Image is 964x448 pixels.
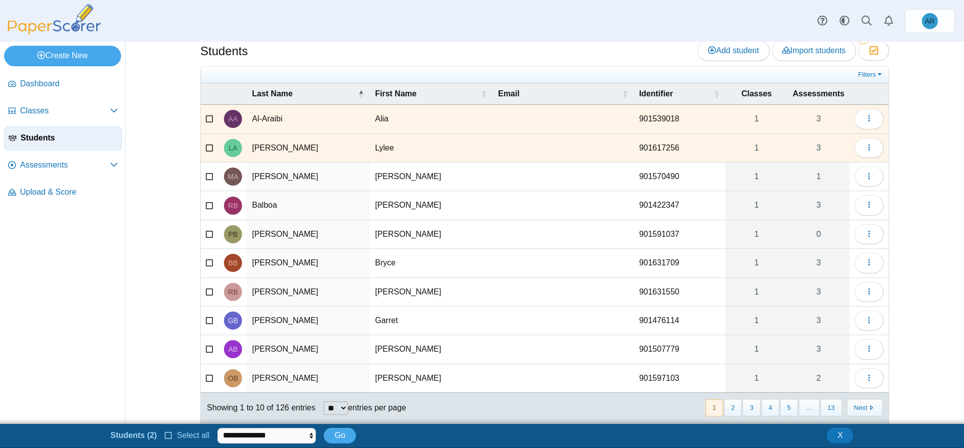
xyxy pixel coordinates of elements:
a: 3 [788,307,850,335]
td: [PERSON_NAME] [247,220,370,249]
a: Assessments [4,154,122,178]
a: 2 [788,364,850,392]
span: Classes [20,105,110,116]
span: Bryce Barta [228,259,238,266]
a: Alerts [878,10,900,32]
a: Upload & Score [4,181,122,205]
span: Alejandro Renteria [922,13,938,29]
td: 901422347 [634,191,726,220]
span: Import students [782,46,846,55]
button: Go [324,428,355,443]
td: [PERSON_NAME] [370,191,493,220]
a: 3 [788,278,850,306]
td: [PERSON_NAME] [370,278,493,307]
button: 5 [780,399,798,416]
span: Melanie Arredondo [228,173,238,180]
span: Upload & Score [20,187,118,198]
label: entries per page [348,403,406,412]
span: Dashboard [20,78,118,89]
span: First Name : Activate to sort [481,83,487,104]
button: 3 [743,399,760,416]
span: Select all [173,431,209,439]
a: 3 [788,335,850,363]
td: Alia [370,105,493,133]
a: PaperScorer [4,28,104,36]
button: 2 [859,41,889,61]
span: Go [334,431,345,439]
span: … [799,399,819,416]
td: 901539018 [634,105,726,133]
td: [PERSON_NAME] [247,307,370,335]
td: 901631709 [634,249,726,277]
span: Alexis Baxter [228,346,238,353]
span: Rachel Balboa [228,202,237,209]
a: 1 [726,134,788,162]
img: PaperScorer [4,4,104,35]
a: 1 [726,364,788,392]
td: Lylee [370,134,493,163]
td: [PERSON_NAME] [247,364,370,393]
td: 901507779 [634,335,726,364]
td: [PERSON_NAME] [247,278,370,307]
span: Last Name : Activate to invert sorting [358,83,364,104]
td: [PERSON_NAME] [370,220,493,249]
td: Balboa [247,191,370,220]
td: [PERSON_NAME] [247,163,370,191]
a: 3 [788,191,850,219]
span: Olivia Berry [228,375,238,382]
span: Lylee Anderson [228,144,237,152]
td: Bryce [370,249,493,277]
button: 2 [724,399,742,416]
button: 1 [705,399,723,416]
td: [PERSON_NAME] [247,335,370,364]
td: [PERSON_NAME] [247,249,370,277]
button: 13 [820,399,841,416]
td: Al-Araibi [247,105,370,133]
span: Identifier : Activate to sort [713,83,719,104]
td: 901570490 [634,163,726,191]
div: Showing 1 to 10 of 126 entries [201,393,315,423]
span: Paige Barnes [228,231,238,238]
a: 1 [726,278,788,306]
a: 1 [726,191,788,219]
span: Students [21,132,117,143]
button: Next [847,399,883,416]
span: First Name [375,89,417,98]
td: [PERSON_NAME] [370,364,493,393]
nav: pagination [704,399,883,416]
span: Email : Activate to sort [622,83,628,104]
span: Identifier [639,89,673,98]
div: Click on a table cell to edit the data inline. Hit enter or click out of the input field to save. [201,423,889,438]
td: 901631550 [634,278,726,307]
a: Add student [697,41,769,61]
td: 901476114 [634,307,726,335]
span: Garret Bates [228,317,238,324]
button: Close [827,428,854,443]
span: Classes [742,89,772,98]
span: Assessments [20,160,110,171]
span: Alejandro Renteria [925,18,934,25]
a: 1 [726,105,788,133]
a: 1 [726,163,788,191]
td: [PERSON_NAME] [370,163,493,191]
h1: Students [200,43,248,60]
a: Students [4,126,122,151]
a: Classes [4,99,122,123]
a: 1 [788,163,850,191]
a: Dashboard [4,72,122,96]
span: Last Name [252,89,293,98]
a: Alejandro Renteria [905,9,955,33]
a: 1 [726,249,788,277]
a: 3 [788,134,850,162]
a: 3 [788,105,850,133]
a: Filters [856,70,886,80]
span: Alia Al-Araibi [228,115,238,122]
button: 4 [762,399,779,416]
span: Add student [708,46,759,55]
span: X [837,431,843,439]
a: Import students [772,41,856,61]
a: 3 [788,249,850,277]
td: [PERSON_NAME] [247,134,370,163]
td: [PERSON_NAME] [370,335,493,364]
a: Create New [4,46,121,66]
